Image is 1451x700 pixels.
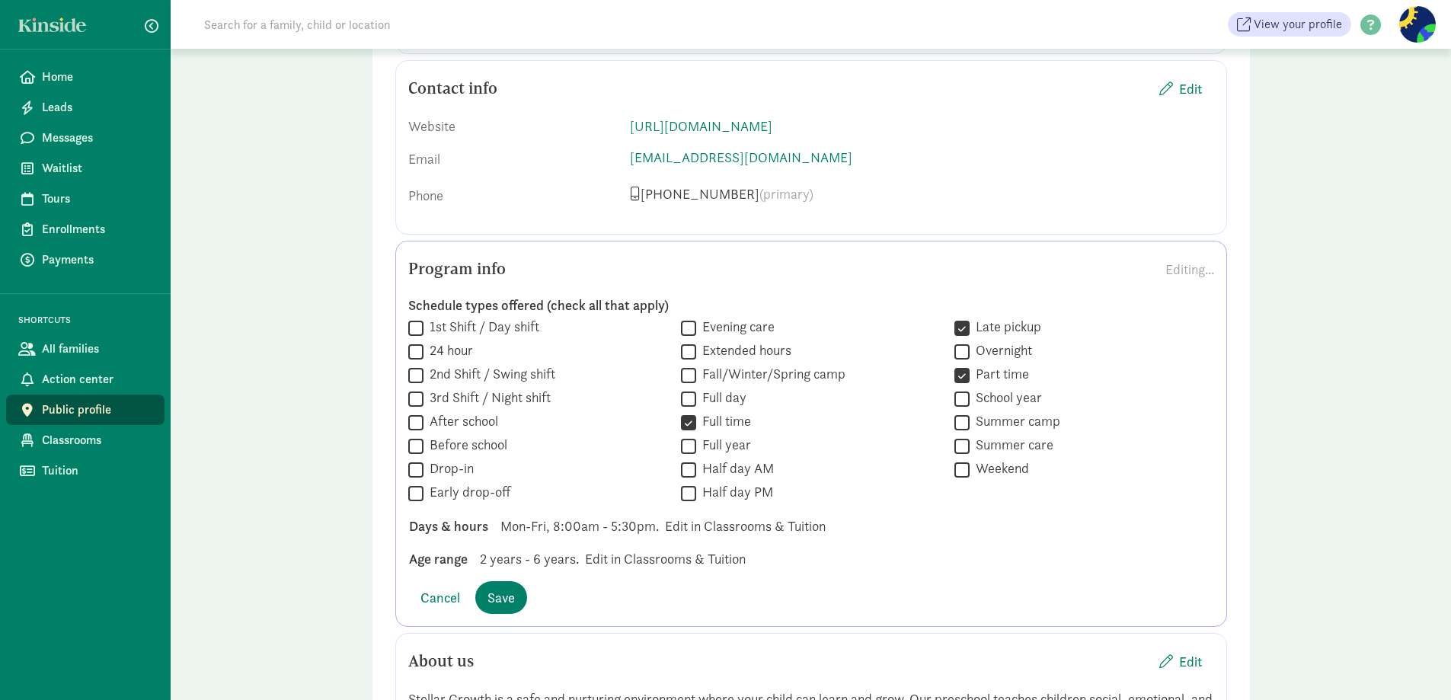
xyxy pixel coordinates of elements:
[630,117,772,135] a: [URL][DOMAIN_NAME]
[970,388,1042,407] label: School year
[42,431,152,449] span: Classrooms
[6,153,165,184] a: Waitlist
[759,185,813,203] span: (primary)
[970,341,1032,360] label: Overnight
[423,318,539,336] label: 1st Shift / Day shift
[696,318,775,336] label: Evening care
[408,581,472,614] button: Cancel
[696,436,751,454] label: Full year
[1228,12,1351,37] a: View your profile
[6,455,165,486] a: Tuition
[970,318,1041,336] label: Late pickup
[6,364,165,395] a: Action center
[970,459,1029,478] label: Weekend
[6,184,165,214] a: Tours
[1375,627,1451,700] iframe: Chat Widget
[475,581,527,614] button: Save
[970,412,1060,430] label: Summer camp
[6,425,165,455] a: Classrooms
[423,365,555,383] label: 2nd Shift / Swing shift
[423,412,498,430] label: After school
[420,587,460,608] span: Cancel
[408,652,474,670] h5: About us
[408,260,506,278] h5: Program info
[397,516,1226,536] div: Edit in Classrooms & Tuition
[42,340,152,358] span: All families
[6,395,165,425] a: Public profile
[42,220,152,238] span: Enrollments
[1179,78,1202,99] span: Edit
[408,296,1214,315] label: Schedule types offered (check all that apply)
[6,62,165,92] a: Home
[487,587,515,608] span: Save
[409,548,468,569] div: Age range
[6,214,165,245] a: Enrollments
[409,516,488,536] div: Days & hours
[408,116,618,136] div: Website
[696,412,751,430] label: Full time
[42,462,152,480] span: Tuition
[696,341,791,360] label: Extended hours
[696,388,746,407] label: Full day
[6,334,165,364] a: All families
[423,436,507,454] label: Before school
[696,365,845,383] label: Fall/Winter/Spring camp
[42,129,152,147] span: Messages
[423,459,474,478] label: Drop-in
[195,9,622,40] input: Search for a family, child or location
[1165,259,1214,280] div: Editing...
[423,483,510,501] label: Early drop-off
[1254,15,1342,34] span: View your profile
[423,388,551,407] label: 3rd Shift / Night shift
[408,79,497,97] h5: Contact info
[696,459,774,478] label: Half day AM
[6,245,165,275] a: Payments
[42,401,152,419] span: Public profile
[42,68,152,86] span: Home
[970,436,1053,454] label: Summer care
[1147,72,1214,105] button: Edit
[630,185,1214,203] p: [PHONE_NUMBER]
[42,370,152,388] span: Action center
[42,159,152,177] span: Waitlist
[630,149,852,166] a: [EMAIL_ADDRESS][DOMAIN_NAME]
[42,251,152,269] span: Payments
[6,92,165,123] a: Leads
[1147,645,1214,678] button: Edit
[1179,651,1202,672] span: Edit
[500,516,659,536] span: Mon-Fri, 8:00am - 5:30pm.
[408,185,618,209] div: Phone
[42,98,152,117] span: Leads
[408,149,618,173] div: Email
[397,548,1226,569] div: Edit in Classrooms & Tuition
[970,365,1029,383] label: Part time
[696,483,773,501] label: Half day PM
[423,341,473,360] label: 24 hour
[480,548,579,569] span: 2 years - 6 years.
[6,123,165,153] a: Messages
[42,190,152,208] span: Tours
